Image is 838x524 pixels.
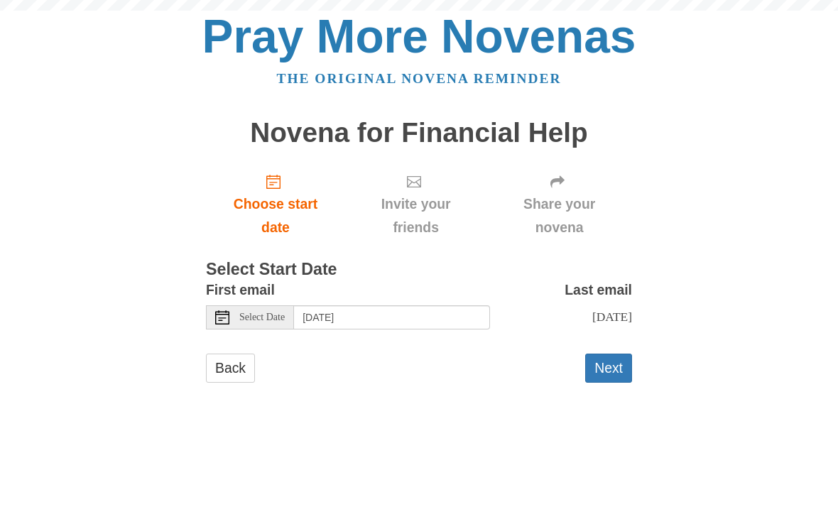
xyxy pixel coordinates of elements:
[359,192,472,239] span: Invite your friends
[486,162,632,246] div: Click "Next" to confirm your start date first.
[206,261,632,279] h3: Select Start Date
[501,192,618,239] span: Share your novena
[239,312,285,322] span: Select Date
[220,192,331,239] span: Choose start date
[345,162,486,246] div: Click "Next" to confirm your start date first.
[585,354,632,383] button: Next
[592,310,632,324] span: [DATE]
[206,118,632,148] h1: Novena for Financial Help
[206,278,275,302] label: First email
[202,10,636,62] a: Pray More Novenas
[206,354,255,383] a: Back
[565,278,632,302] label: Last email
[206,162,345,246] a: Choose start date
[277,71,562,86] a: The original novena reminder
